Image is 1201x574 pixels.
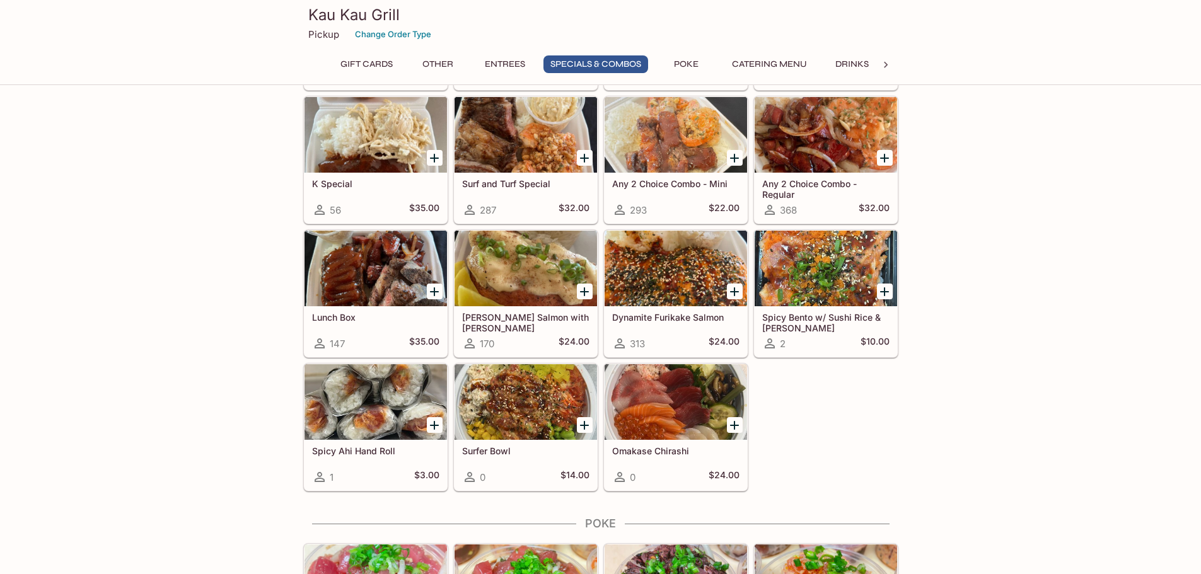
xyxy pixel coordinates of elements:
[410,55,467,73] button: Other
[462,312,589,333] h5: [PERSON_NAME] Salmon with [PERSON_NAME]
[480,204,496,216] span: 287
[709,336,740,351] h5: $24.00
[604,364,748,491] a: Omakase Chirashi0$24.00
[658,55,715,73] button: Poke
[725,55,814,73] button: Catering Menu
[559,336,589,351] h5: $24.00
[427,150,443,166] button: Add K Special
[305,364,447,440] div: Spicy Ahi Hand Roll
[877,284,893,299] button: Add Spicy Bento w/ Sushi Rice & Nori
[304,96,448,224] a: K Special56$35.00
[861,336,890,351] h5: $10.00
[454,230,598,357] a: [PERSON_NAME] Salmon with [PERSON_NAME]170$24.00
[349,25,437,44] button: Change Order Type
[462,445,589,456] h5: Surfer Bowl
[480,338,494,350] span: 170
[577,417,593,433] button: Add Surfer Bowl
[455,364,597,440] div: Surfer Bowl
[303,517,898,531] h4: Poke
[605,97,747,173] div: Any 2 Choice Combo - Mini
[709,202,740,217] h5: $22.00
[630,338,645,350] span: 313
[709,469,740,485] h5: $24.00
[605,231,747,306] div: Dynamite Furikake Salmon
[754,230,898,357] a: Spicy Bento w/ Sushi Rice & [PERSON_NAME]2$10.00
[604,96,748,224] a: Any 2 Choice Combo - Mini293$22.00
[612,178,740,189] h5: Any 2 Choice Combo - Mini
[312,178,439,189] h5: K Special
[330,471,334,483] span: 1
[727,284,743,299] button: Add Dynamite Furikake Salmon
[330,338,345,350] span: 147
[780,338,786,350] span: 2
[305,231,447,306] div: Lunch Box
[577,150,593,166] button: Add Surf and Turf Special
[427,417,443,433] button: Add Spicy Ahi Hand Roll
[727,417,743,433] button: Add Omakase Chirashi
[480,471,485,483] span: 0
[334,55,400,73] button: Gift Cards
[455,97,597,173] div: Surf and Turf Special
[605,364,747,440] div: Omakase Chirashi
[312,445,439,456] h5: Spicy Ahi Hand Roll
[877,150,893,166] button: Add Any 2 Choice Combo - Regular
[762,178,890,199] h5: Any 2 Choice Combo - Regular
[454,364,598,491] a: Surfer Bowl0$14.00
[308,28,339,40] p: Pickup
[604,230,748,357] a: Dynamite Furikake Salmon313$24.00
[560,469,589,485] h5: $14.00
[543,55,648,73] button: Specials & Combos
[304,230,448,357] a: Lunch Box147$35.00
[414,469,439,485] h5: $3.00
[612,312,740,323] h5: Dynamite Furikake Salmon
[754,96,898,224] a: Any 2 Choice Combo - Regular368$32.00
[477,55,533,73] button: Entrees
[630,471,635,483] span: 0
[330,204,341,216] span: 56
[612,445,740,456] h5: Omakase Chirashi
[462,178,589,189] h5: Surf and Turf Special
[727,150,743,166] button: Add Any 2 Choice Combo - Mini
[312,312,439,323] h5: Lunch Box
[308,5,893,25] h3: Kau Kau Grill
[455,231,597,306] div: Ora King Salmon with Aburi Garlic Mayo
[454,96,598,224] a: Surf and Turf Special287$32.00
[427,284,443,299] button: Add Lunch Box
[409,202,439,217] h5: $35.00
[409,336,439,351] h5: $35.00
[577,284,593,299] button: Add Ora King Salmon with Aburi Garlic Mayo
[630,204,647,216] span: 293
[755,231,897,306] div: Spicy Bento w/ Sushi Rice & Nori
[305,97,447,173] div: K Special
[780,204,797,216] span: 368
[859,202,890,217] h5: $32.00
[755,97,897,173] div: Any 2 Choice Combo - Regular
[559,202,589,217] h5: $32.00
[762,312,890,333] h5: Spicy Bento w/ Sushi Rice & [PERSON_NAME]
[824,55,881,73] button: Drinks
[304,364,448,491] a: Spicy Ahi Hand Roll1$3.00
